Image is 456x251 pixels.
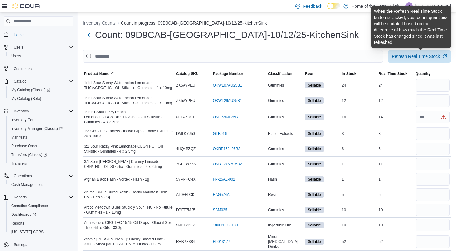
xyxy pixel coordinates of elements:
[9,211,39,218] a: Dashboards
[176,83,195,88] span: ZK5AYPEU
[341,221,377,229] div: 10
[84,129,174,139] span: 1:2 CBG/THC Tablets - Indiva Blips - Edible Extracts - 20 x 10mg
[11,117,38,122] span: Inventory Count
[11,88,50,92] span: My Catalog (Classic)
[377,221,414,229] div: 10
[268,98,284,103] span: Gummies
[9,86,73,94] span: My Catalog (Classic)
[377,191,414,198] div: 5
[308,98,321,103] span: Sellable
[9,202,50,210] a: Canadian Compliance
[1,30,76,39] button: Home
[407,2,412,10] span: SP
[11,144,40,149] span: Purchase Orders
[308,146,321,152] span: Sellable
[351,2,399,10] p: Home of the Happy High
[213,192,229,197] a: EAG574A
[11,161,27,166] span: Transfers
[379,71,407,76] span: Real Time Stock
[6,116,76,124] button: Inventory Count
[84,71,109,76] span: Product Name
[14,79,26,84] span: Catalog
[392,53,440,59] div: Refresh Real Time Stock
[308,177,321,182] span: Sellable
[11,193,73,201] span: Reports
[83,20,451,27] nav: An example of EuiBreadcrumbs
[9,181,73,188] span: Cash Management
[308,83,321,88] span: Sellable
[176,115,195,120] span: 0E1XXUQL
[6,52,76,60] button: Users
[11,44,73,51] span: Users
[11,107,73,115] span: Inventory
[305,82,324,88] span: Sellable
[377,206,414,214] div: 10
[268,162,284,167] span: Gummies
[4,27,73,251] nav: Complex example
[14,45,23,50] span: Users
[1,193,76,201] button: Reports
[14,242,27,247] span: Settings
[11,193,29,201] button: Reports
[11,78,73,85] span: Catalog
[308,239,321,244] span: Sellable
[6,201,76,210] button: Canadian Compliance
[11,31,26,39] a: Home
[342,71,356,76] span: In Stock
[9,181,45,188] a: Cash Management
[341,145,377,153] div: 6
[84,144,174,154] span: 3:1 Sour Razzy Pink Lemonade CBG/THC - Olli Stikistix - Gummies - 4 x 2.5mg
[175,70,212,78] button: Catalog SKU
[9,95,44,102] a: My Catalog (Beta)
[9,160,29,167] a: Transfers
[341,70,377,78] button: In Stock
[1,64,76,73] button: Customers
[213,146,240,151] a: OKRP15JL25B3
[308,161,321,167] span: Sellable
[305,239,324,245] span: Sellable
[84,237,174,247] span: Atomic [PERSON_NAME]: Cherry Blasted Lime - XMG - Minor [MEDICAL_DATA] Drinks - 355mL
[176,223,195,228] span: 5NB1YBE7
[305,207,324,213] span: Sellable
[377,160,414,168] div: 11
[83,50,383,63] input: This is a search bar. After typing your query, hit enter to filter the results lower in the page.
[11,152,47,157] span: Transfers (Classic)
[9,151,49,159] a: Transfers (Classic)
[303,3,322,9] span: Feedback
[341,191,377,198] div: 5
[341,206,377,214] div: 10
[268,146,284,151] span: Gummies
[213,162,242,167] a: OKBD27MA25B2
[9,228,73,236] span: Washington CCRS
[305,114,324,120] span: Sellable
[176,71,199,76] span: Catalog SKU
[11,221,24,226] span: Reports
[84,159,174,169] span: 3:1 Sour [PERSON_NAME] Dreamy Limeade CBN/THC - Olli Stikistix - Gummies - 4 x 2.5mg
[9,202,73,210] span: Canadian Compliance
[11,65,73,73] span: Customers
[268,177,277,182] span: Hash
[305,176,324,182] span: Sellable
[9,134,73,141] span: Manifests
[213,98,242,103] a: OKWL29AU25B1
[268,234,302,249] span: Minor [MEDICAL_DATA] Drinks
[268,131,293,136] span: Edible Extracts
[11,107,31,115] button: Inventory
[377,176,414,183] div: 1
[377,113,414,121] div: 14
[9,211,73,218] span: Dashboards
[1,107,76,116] button: Inventory
[9,116,73,124] span: Inventory Count
[176,162,196,167] span: 7GEFWZ6K
[84,205,174,215] span: Arctic Meltdown Blues Stupidly Sour THC - No Future - Gummies - 1 x 10mg
[1,43,76,52] button: Users
[9,151,73,159] span: Transfers (Classic)
[83,29,95,41] button: Next
[267,70,304,78] button: Classification
[377,238,414,245] div: 52
[305,222,324,228] span: Sellable
[405,2,413,10] div: Scott Pfeifle
[9,95,73,102] span: My Catalog (Beta)
[268,223,291,228] span: Ingestible Oils
[6,150,76,159] a: Transfers (Classic)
